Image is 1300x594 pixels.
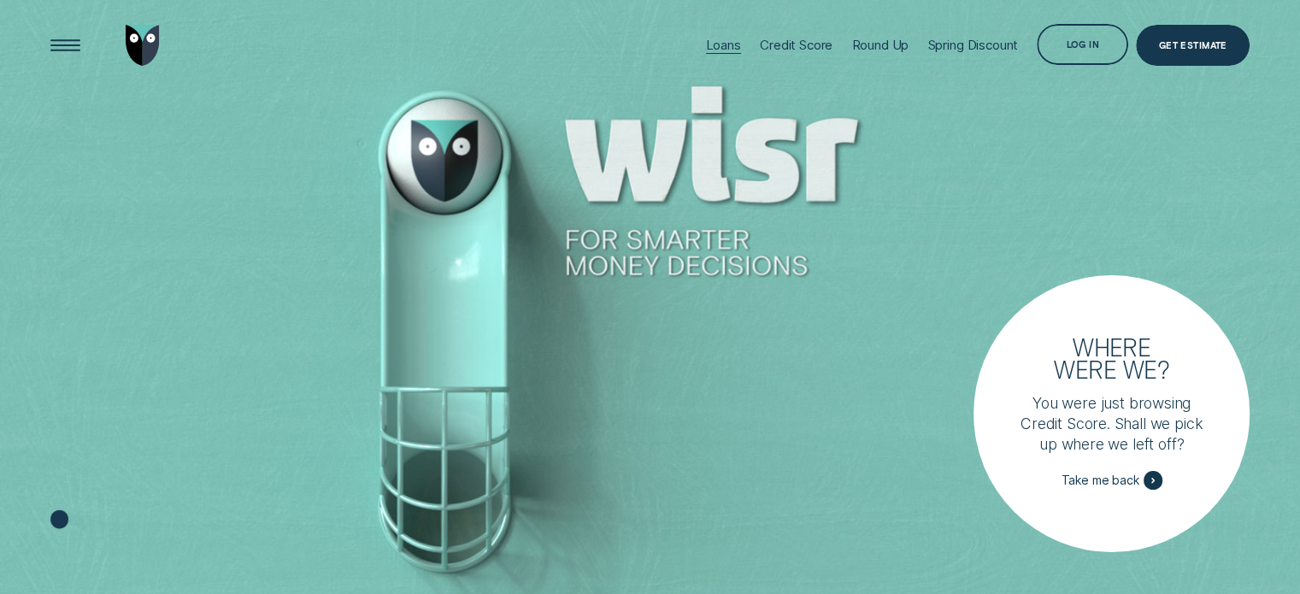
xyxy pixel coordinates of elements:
p: You were just browsing Credit Score. Shall we pick up where we left off? [1021,393,1203,455]
div: Loans [706,37,741,53]
span: Take me back [1061,473,1138,488]
a: Where were we?You were just browsing Credit Score. Shall we pick up where we left off?Take me back [974,275,1250,552]
button: Log in [1037,24,1128,65]
div: Credit Score [760,37,832,53]
div: Round Up [851,37,909,53]
button: Open Menu [44,25,85,66]
a: Get Estimate [1136,25,1250,66]
h3: Where were we? [1044,336,1178,381]
img: Wisr [126,25,160,66]
div: Spring Discount [927,37,1018,53]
